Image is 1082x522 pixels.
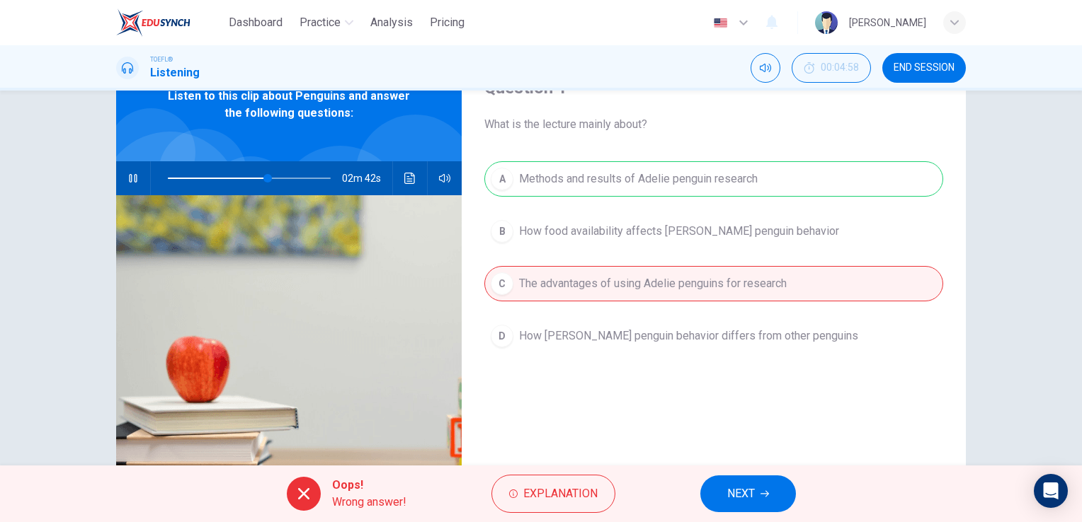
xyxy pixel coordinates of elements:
span: Dashboard [229,14,283,31]
img: Profile picture [815,11,838,34]
span: TOEFL® [150,54,173,64]
span: Listen to this clip about Penguins and answer the following questions: [162,88,416,122]
img: en [712,18,729,28]
img: EduSynch logo [116,8,190,37]
button: Explanation [491,475,615,513]
span: 00:04:58 [821,62,859,74]
a: EduSynch logo [116,8,223,37]
div: Mute [751,53,780,83]
span: Pricing [430,14,465,31]
span: Oops! [332,477,406,494]
span: Practice [300,14,341,31]
span: Explanation [523,484,598,504]
button: Click to see the audio transcription [399,161,421,195]
button: END SESSION [882,53,966,83]
span: 02m 42s [342,161,392,195]
span: NEXT [727,484,755,504]
button: Analysis [365,10,418,35]
span: What is the lecture mainly about? [484,116,943,133]
span: END SESSION [894,62,955,74]
h1: Listening [150,64,200,81]
div: [PERSON_NAME] [849,14,926,31]
button: Pricing [424,10,470,35]
div: Hide [792,53,871,83]
button: 00:04:58 [792,53,871,83]
button: Practice [294,10,359,35]
span: Wrong answer! [332,494,406,511]
div: Open Intercom Messenger [1034,474,1068,508]
button: NEXT [700,475,796,512]
span: Analysis [370,14,413,31]
button: Dashboard [223,10,288,35]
